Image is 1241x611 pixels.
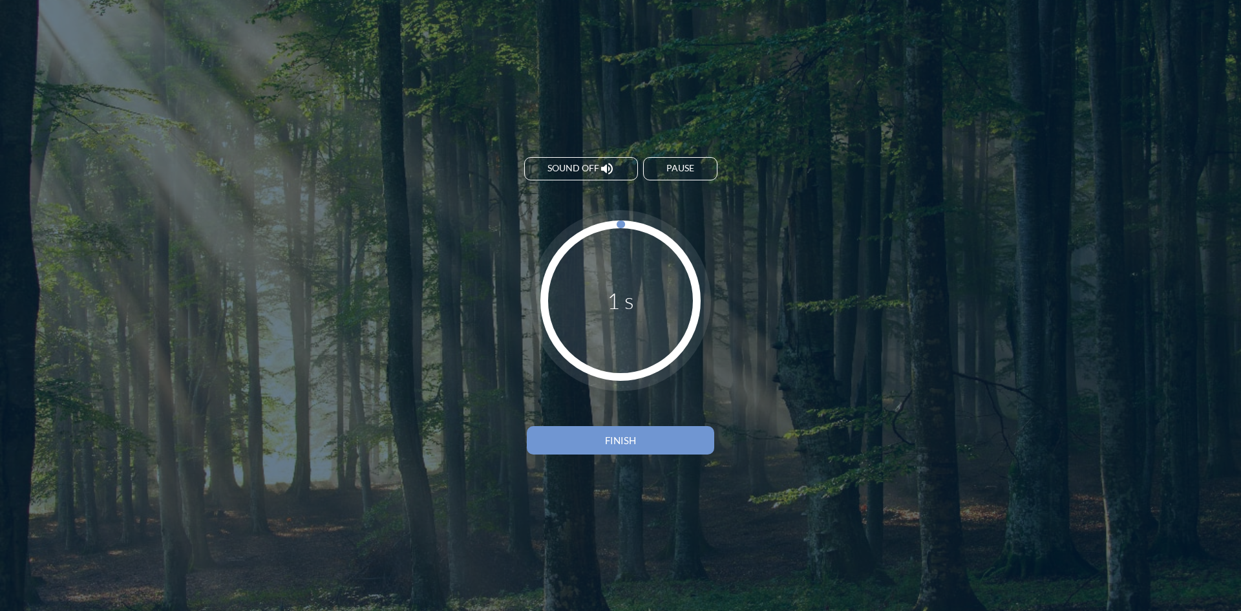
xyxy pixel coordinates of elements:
[607,287,634,314] div: 1 s
[547,163,599,174] span: Sound off
[599,161,615,177] i: volume_up
[527,426,714,455] button: Finish
[643,157,717,180] button: Pause
[666,163,694,174] div: Pause
[549,434,692,446] div: Finish
[524,157,638,180] button: Sound off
